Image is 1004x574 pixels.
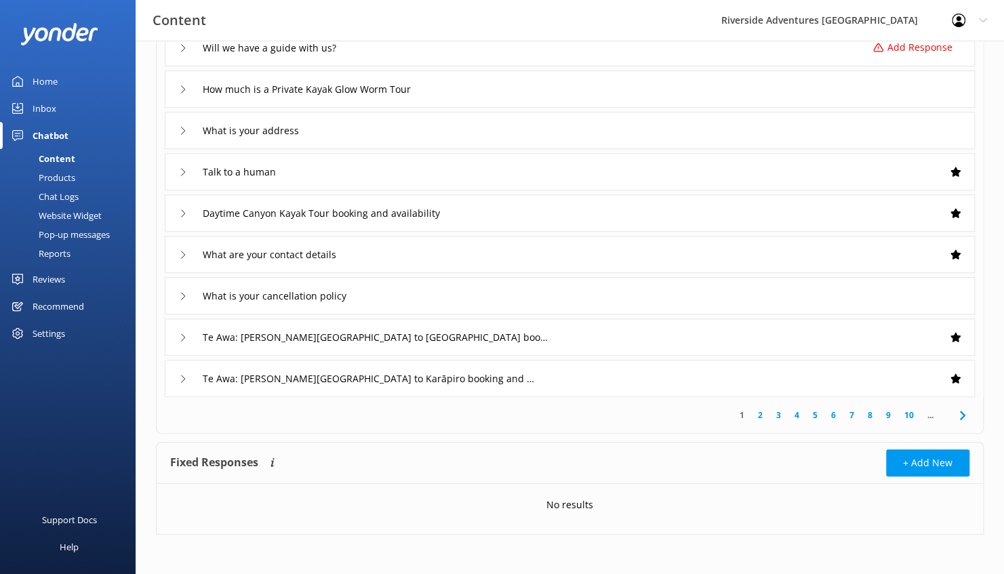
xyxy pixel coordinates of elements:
[751,409,769,422] a: 2
[8,225,110,244] div: Pop-up messages
[8,244,136,263] a: Reports
[8,206,102,225] div: Website Widget
[153,9,206,31] h3: Content
[8,206,136,225] a: Website Widget
[898,409,921,422] a: 10
[8,168,136,187] a: Products
[33,68,58,95] div: Home
[806,409,824,422] a: 5
[33,266,65,293] div: Reviews
[60,533,79,560] div: Help
[824,409,843,422] a: 6
[8,244,71,263] div: Reports
[8,187,136,206] a: Chat Logs
[42,506,97,533] div: Support Docs
[887,40,952,55] p: Add Response
[8,225,136,244] a: Pop-up messages
[8,168,75,187] div: Products
[733,409,751,422] a: 1
[170,449,258,476] h4: Fixed Responses
[8,149,136,168] a: Content
[33,95,56,122] div: Inbox
[20,23,98,45] img: yonder-white-logo.png
[33,122,68,149] div: Chatbot
[879,409,898,422] a: 9
[769,409,788,422] a: 3
[886,449,969,476] button: + Add New
[861,409,879,422] a: 8
[33,293,84,320] div: Recommend
[546,497,593,512] p: No results
[33,320,65,347] div: Settings
[921,409,940,422] span: ...
[8,187,79,206] div: Chat Logs
[843,409,861,422] a: 7
[788,409,806,422] a: 4
[8,149,75,168] div: Content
